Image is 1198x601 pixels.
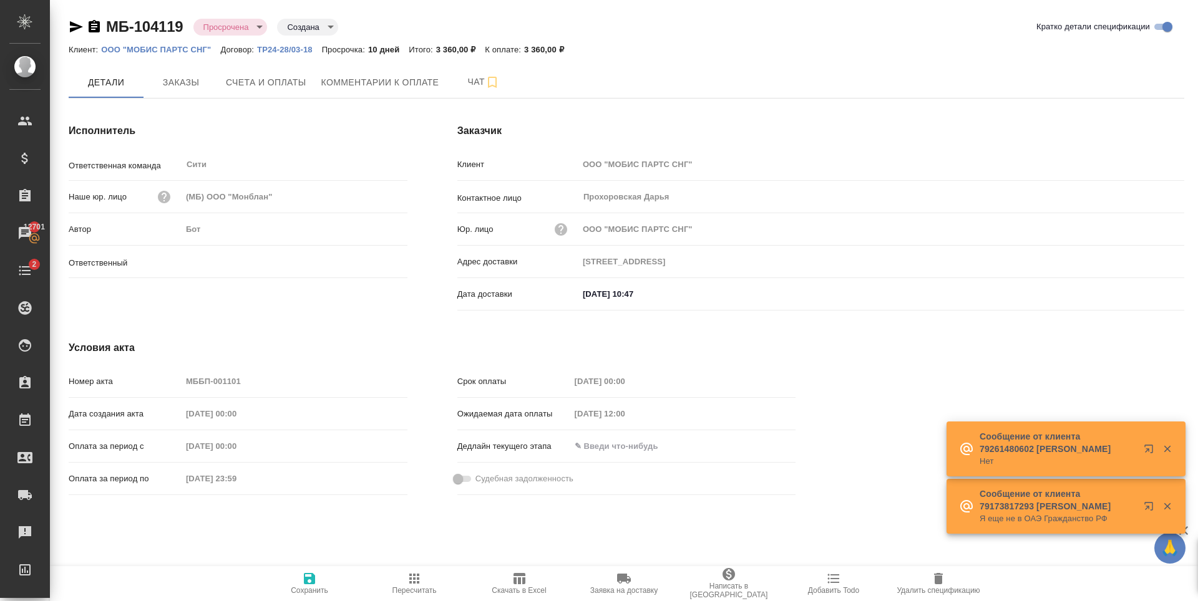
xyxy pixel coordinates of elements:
button: Просрочена [200,22,253,32]
p: 10 дней [368,45,409,54]
button: Закрыть [1154,501,1180,512]
button: Открыть в новой вкладке [1136,436,1166,466]
input: Пустое поле [182,372,407,390]
a: ООО "МОБИС ПАРТС СНГ" [101,44,220,54]
p: Контактное лицо [457,192,578,204]
span: Счета и оплаты [226,75,306,90]
p: Сообщение от клиента 79173817293 [PERSON_NAME] [980,488,1136,512]
a: 12701 [3,218,47,249]
button: Скопировать ссылку для ЯМессенджера [69,19,84,34]
div: Просрочена [277,19,338,36]
p: Ответственный [69,257,182,269]
span: 2 [24,258,44,271]
input: Пустое поле [578,220,1184,238]
span: Чат [454,74,514,90]
p: Оплата за период по [69,473,182,485]
span: Детали [76,75,136,90]
input: Пустое поле [182,188,407,206]
span: 12701 [16,221,52,233]
input: ✎ Введи что-нибудь [570,437,679,455]
p: Наше юр. лицо [69,191,127,203]
p: Просрочка: [322,45,368,54]
a: 2 [3,255,47,286]
p: Оплата за период с [69,440,182,453]
p: Я еще не в ОАЭ Гражданство РФ [980,512,1136,525]
span: Комментарии к оплате [321,75,439,90]
input: Пустое поле [578,155,1184,173]
h4: Исполнитель [69,123,407,138]
p: ТР24-28/03-18 [257,45,322,54]
p: 3 360,00 ₽ [524,45,573,54]
p: 3 360,00 ₽ [436,45,485,54]
p: К оплате: [485,45,524,54]
p: Сообщение от клиента 79261480602 [PERSON_NAME] [980,430,1136,455]
h4: Условия акта [69,340,796,355]
p: Нет [980,455,1136,468]
p: Договор: [220,45,257,54]
svg: Подписаться [485,75,500,90]
p: Клиент [457,158,578,171]
p: Юр. лицо [457,223,494,236]
input: ✎ Введи что-нибудь [578,285,688,303]
input: Пустое поле [570,372,679,390]
a: ТР24-28/03-18 [257,44,322,54]
button: Open [401,261,403,263]
input: Пустое поле [570,405,679,423]
p: Ожидаемая дата оплаты [457,408,570,420]
div: Просрочена [193,19,268,36]
button: Открыть в новой вкладке [1136,494,1166,524]
a: МБ-104119 [106,18,183,35]
p: Автор [69,223,182,236]
button: Создана [283,22,323,32]
p: ООО "МОБИС ПАРТС СНГ" [101,45,220,54]
span: Кратко детали спецификации [1036,21,1150,33]
input: Пустое поле [182,220,407,238]
p: Ответственная команда [69,160,182,172]
h4: Заказчик [457,123,1184,138]
p: Дата создания акта [69,408,182,420]
p: Срок оплаты [457,375,570,388]
input: Пустое поле [182,437,291,455]
p: Дата доставки [457,288,578,300]
p: Номер акта [69,375,182,388]
input: Пустое поле [578,252,1184,271]
button: Скопировать ссылку [87,19,102,34]
p: Адрес доставки [457,256,578,268]
input: Пустое поле [182,469,291,488]
p: Дедлайн текущего этапа [457,440,570,453]
span: Судебная задолженность [475,473,573,485]
input: Пустое поле [182,405,291,423]
p: Клиент: [69,45,101,54]
p: Итого: [409,45,436,54]
button: Закрыть [1154,443,1180,454]
span: Заказы [151,75,211,90]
